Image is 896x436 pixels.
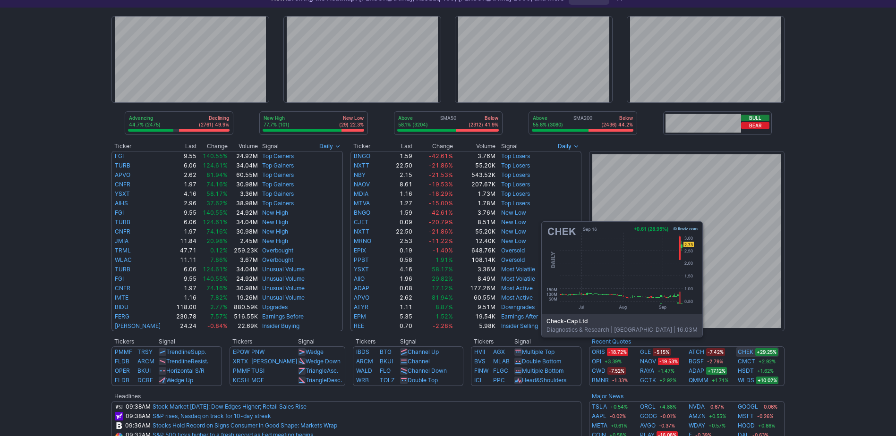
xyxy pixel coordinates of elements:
span: Daily [319,142,333,151]
td: 8.61 [384,180,413,189]
span: -42.61% [429,209,453,216]
td: 55.20K [453,227,496,236]
td: 2.45M [228,236,258,246]
a: APVO [354,294,369,301]
a: Top Gainers [262,181,294,188]
a: BKUI [137,367,151,374]
th: Ticker [111,142,171,151]
a: ORIS [592,347,605,357]
p: (2312) 41.9% [469,121,498,128]
a: TOLZ [380,377,395,384]
td: 0.08 [384,284,413,293]
span: 58.17% [206,190,228,197]
a: MTVA [354,200,370,207]
span: -15.00% [429,200,453,207]
a: WLDS [738,376,754,385]
span: 124.61% [203,218,228,226]
a: TriangleDesc. [306,377,342,384]
span: 140.55% [203,152,228,159]
p: Declining [199,115,229,121]
p: (2436) 44.2% [601,121,633,128]
a: Top Gainers [262,190,294,197]
a: WALD [356,367,372,374]
a: New High [262,237,288,244]
td: 3.36M [228,189,258,199]
span: -21.86% [429,162,453,169]
td: 2.15 [384,170,413,180]
td: 1.59 [384,208,413,218]
a: MGF [251,377,264,384]
a: Most Active [501,294,533,301]
a: Channel Up [408,348,439,355]
a: Recent Quotes [592,338,631,345]
span: -19.53% [429,181,453,188]
a: New High [262,228,288,235]
a: TRSY [137,348,153,355]
td: 11.11 [171,255,197,265]
a: FGI [115,209,124,216]
a: BNGO [354,152,370,159]
a: Top Losers [501,152,530,159]
a: CNFR [115,181,130,188]
a: Most Active [501,285,533,292]
td: 34.04M [228,265,258,274]
td: 19.26M [228,293,258,302]
a: Most Volatile [501,266,535,273]
a: TSLA [592,402,607,411]
td: 24.92M [228,208,258,218]
span: -18.29% [429,190,453,197]
a: ARCM [137,358,154,365]
p: Below [469,115,498,121]
td: 4.16 [171,189,197,199]
a: PMMF [115,348,132,355]
span: 140.55% [203,275,228,282]
span: 0.12% [210,247,228,254]
a: OPI [592,357,601,366]
p: 44.7% (2475) [129,121,161,128]
td: 2.62 [171,170,197,180]
a: Overbought [262,256,293,263]
td: 177.26M [453,284,496,293]
a: HOOD [738,421,755,430]
a: Double Top [408,377,438,384]
a: TURB [115,266,130,273]
a: AIIO [354,275,365,282]
td: 1.97 [171,180,197,189]
a: Head&Shoulders [522,377,566,384]
a: Top Gainers [262,162,294,169]
td: 1.73M [453,189,496,199]
a: BIDU [115,303,128,310]
a: Multiple Bottom [522,367,563,374]
a: FLDB [115,358,129,365]
button: Bear [741,122,769,129]
th: Last [384,142,413,151]
td: 6.06 [171,161,197,170]
td: 2.53 [384,236,413,246]
a: Top Losers [501,200,530,207]
b: Major News [592,393,623,400]
span: 74.16% [206,228,228,235]
a: WLAC [115,256,132,263]
a: Top Gainers [262,152,294,159]
a: Most Volatile [501,275,535,282]
td: 60.55M [228,170,258,180]
span: -21.86% [429,228,453,235]
td: 3.67M [228,255,258,265]
span: Trendline [166,358,191,365]
a: CHEK [738,347,753,357]
a: EPOW [233,348,249,355]
a: RAYA [640,366,654,376]
a: PMMF [233,367,250,374]
td: 543.52K [453,170,496,180]
a: Horizontal S/R [166,367,205,374]
a: TrendlineSupp. [166,348,206,355]
a: FLGC [493,367,508,374]
a: MRNO [354,237,371,244]
a: NBY [354,171,366,178]
a: Channel Down [408,367,447,374]
a: Top Gainers [262,171,294,178]
span: Signal [262,143,279,150]
td: 1.59 [384,151,413,161]
td: 3.36M [453,265,496,274]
